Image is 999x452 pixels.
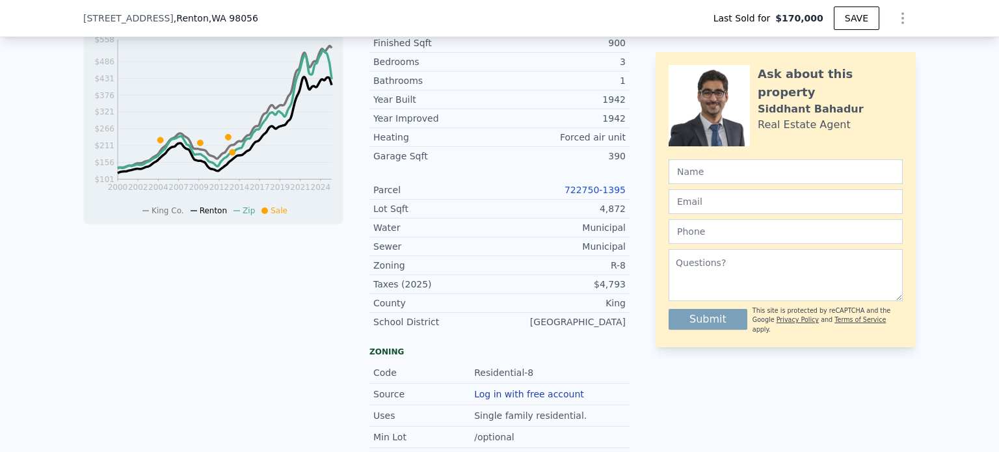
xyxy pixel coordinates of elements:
div: County [373,297,499,310]
div: Sewer [373,240,499,253]
span: Renton [200,206,227,215]
div: 1 [499,74,626,87]
div: Real Estate Agent [758,117,851,133]
div: 900 [499,36,626,49]
a: Terms of Service [834,316,886,323]
div: Parcel [373,183,499,196]
div: /optional [474,431,516,444]
div: Heating [373,131,499,144]
span: King Co. [152,206,184,215]
div: Municipal [499,240,626,253]
a: Privacy Policy [777,316,819,323]
div: Lot Sqft [373,202,499,215]
tspan: $431 [94,74,114,83]
div: School District [373,315,499,328]
tspan: 2004 [148,183,168,192]
span: Sale [271,206,287,215]
tspan: $211 [94,141,114,150]
div: Min Lot [373,431,474,444]
button: Submit [669,309,747,330]
div: 1942 [499,93,626,106]
tspan: 2007 [168,183,189,192]
span: , Renton [174,12,258,25]
div: Water [373,221,499,234]
tspan: $266 [94,124,114,133]
button: Log in with free account [474,389,584,399]
tspan: 2019 [270,183,290,192]
div: Code [373,366,474,379]
a: 722750-1395 [565,185,626,195]
tspan: 2017 [250,183,270,192]
span: , WA 98056 [209,13,258,23]
div: 1942 [499,112,626,125]
div: Garage Sqft [373,150,499,163]
input: Name [669,159,903,184]
div: 390 [499,150,626,163]
div: R-8 [499,259,626,272]
div: [GEOGRAPHIC_DATA] [499,315,626,328]
tspan: 2021 [290,183,310,192]
tspan: $486 [94,57,114,66]
div: Municipal [499,221,626,234]
div: Ask about this property [758,65,903,101]
tspan: 2024 [311,183,331,192]
div: $4,793 [499,278,626,291]
div: Bedrooms [373,55,499,68]
div: 3 [499,55,626,68]
span: Last Sold for [713,12,776,25]
div: This site is protected by reCAPTCHA and the Google and apply. [753,306,903,334]
div: Zoning [373,259,499,272]
tspan: 2014 [230,183,250,192]
tspan: $101 [94,175,114,184]
div: Finished Sqft [373,36,499,49]
div: King [499,297,626,310]
span: $170,000 [775,12,823,25]
div: Taxes (2025) [373,278,499,291]
div: Year Improved [373,112,499,125]
tspan: $321 [94,107,114,116]
div: Siddhant Bahadur [758,101,864,117]
tspan: $558 [94,35,114,44]
button: Show Options [890,5,916,31]
span: Zip [243,206,255,215]
tspan: $376 [94,91,114,100]
tspan: $156 [94,158,114,167]
div: Bathrooms [373,74,499,87]
span: [STREET_ADDRESS] [83,12,174,25]
div: Forced air unit [499,131,626,144]
div: 4,872 [499,202,626,215]
tspan: 2000 [108,183,128,192]
input: Phone [669,219,903,244]
button: SAVE [834,7,879,30]
div: Residential-8 [474,366,536,379]
tspan: 2009 [189,183,209,192]
input: Email [669,189,903,214]
div: Single family residential. [474,409,589,422]
tspan: 2002 [128,183,148,192]
tspan: 2012 [209,183,230,192]
div: Source [373,388,474,401]
div: Uses [373,409,474,422]
div: Zoning [369,347,630,357]
div: Year Built [373,93,499,106]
